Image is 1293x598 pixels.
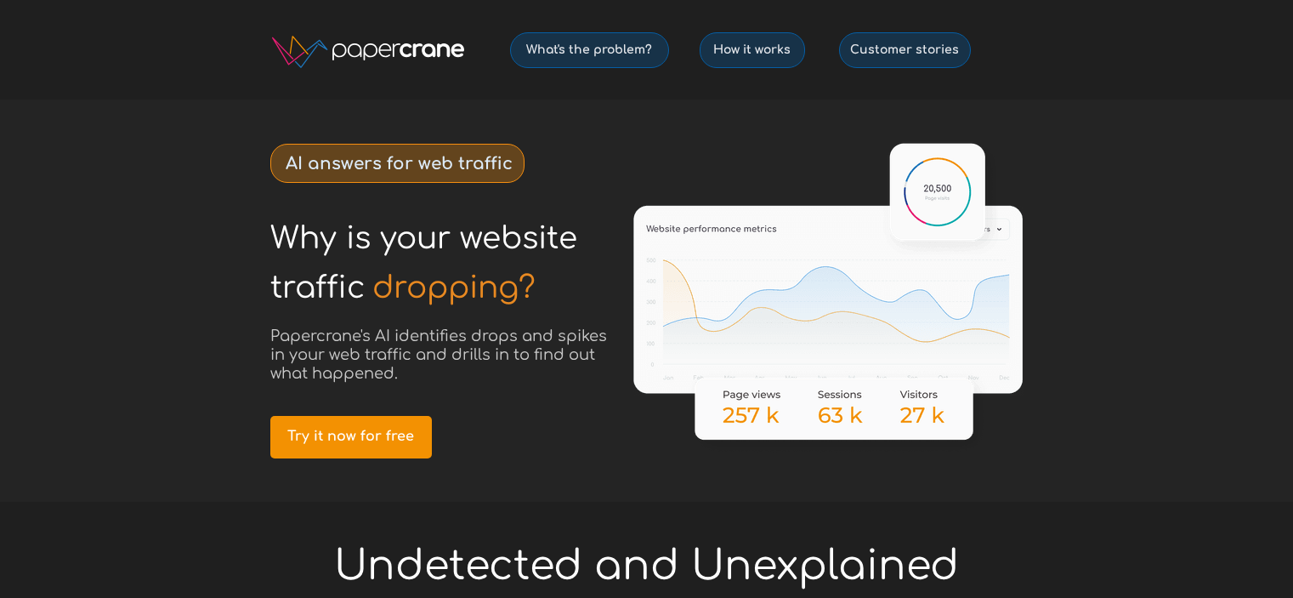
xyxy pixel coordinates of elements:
a: How it works [700,32,805,68]
span: How it works [700,43,804,57]
a: Try it now for free [270,416,432,458]
a: What's the problem? [510,32,669,68]
span: Papercrane's AI identifies drops and spikes in your web traffic and drills in to find out what ha... [270,327,607,382]
strong: AI answers for web traffic [286,154,513,174]
span: What's the problem? [511,43,668,57]
span: Why is your website [270,221,577,255]
span: traffic [270,271,365,305]
span: Try it now for free [270,429,432,445]
span: Customer stories [840,43,970,57]
span: Undetected and Unexplained [334,544,959,589]
a: Customer stories [839,32,971,68]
